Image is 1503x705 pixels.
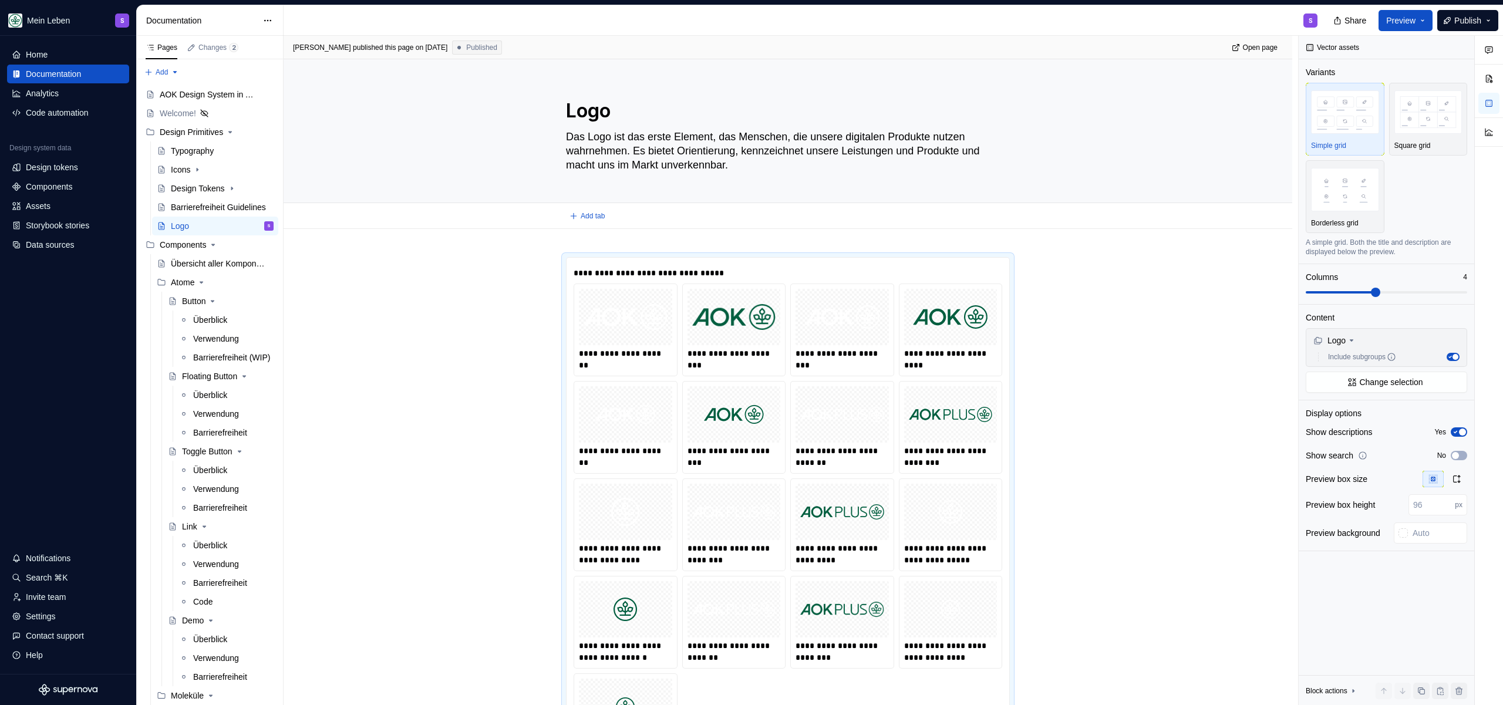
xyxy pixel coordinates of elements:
div: Atome [152,273,278,292]
div: Moleküle [171,690,204,701]
div: Design Primitives [141,123,278,141]
div: Content [1306,312,1334,323]
span: Preview [1386,15,1416,26]
div: S [1309,16,1313,25]
a: Invite team [7,588,129,606]
a: Documentation [7,65,129,83]
span: Share [1344,15,1366,26]
div: Design system data [9,143,71,153]
div: Preview box height [1306,499,1375,511]
button: Notifications [7,549,129,568]
div: Button [182,295,205,307]
a: Barrierefreiheit [174,667,278,686]
div: Überblick [193,539,227,551]
div: Überblick [193,633,227,645]
div: Code [193,596,213,608]
a: Verwendung [174,649,278,667]
a: Überblick [174,461,278,480]
img: placeholder [1394,90,1462,133]
a: Barrierefreiheit Guidelines [152,198,278,217]
a: Code automation [7,103,129,122]
span: Open page [1243,43,1278,52]
a: Data sources [7,235,129,254]
button: placeholderSquare grid [1389,83,1468,156]
div: Help [26,649,43,661]
a: Barrierefreiheit [174,498,278,517]
div: Documentation [26,68,81,80]
p: Square grid [1394,141,1431,150]
label: Include subgroups [1323,352,1396,362]
a: AOK Design System in Arbeit [141,85,278,104]
div: Übersicht aller Komponenten [171,258,268,269]
div: S [267,220,271,232]
div: Logo [171,220,189,232]
a: Storybook stories [7,216,129,235]
a: Barrierefreiheit [174,574,278,592]
p: px [1455,500,1462,510]
textarea: Logo [564,97,1007,125]
p: Borderless grid [1311,218,1359,228]
div: Moleküle [152,686,278,705]
div: Atome [171,276,194,288]
a: Settings [7,607,129,626]
div: Toggle Button [182,446,232,457]
span: Published [466,43,497,52]
div: Analytics [26,87,59,99]
button: Publish [1437,10,1498,31]
a: Design Tokens [152,179,278,198]
a: Überblick [174,536,278,555]
a: Verwendung [174,480,278,498]
div: published this page on [DATE] [353,43,447,52]
a: Code [174,592,278,611]
div: Typography [171,145,214,157]
div: AOK Design System in Arbeit [160,89,257,100]
button: Add [141,64,183,80]
a: Verwendung [174,555,278,574]
div: Documentation [146,15,257,26]
div: Storybook stories [26,220,89,231]
button: Mein LebenS [2,8,134,33]
div: Mein Leben [27,15,70,26]
div: S [120,16,124,25]
label: No [1437,451,1446,460]
a: Floating Button [163,367,278,386]
p: 4 [1463,272,1467,282]
button: Contact support [7,626,129,645]
button: placeholderBorderless grid [1306,160,1384,233]
button: Search ⌘K [7,568,129,587]
a: Demo [163,611,278,630]
div: Barrierefreiheit [193,502,247,514]
a: Button [163,292,278,311]
div: Components [141,235,278,254]
img: placeholder [1311,90,1379,133]
a: Barrierefreiheit (WIP) [174,348,278,367]
span: [PERSON_NAME] [293,43,351,52]
div: Verwendung [193,333,239,345]
span: 2 [229,43,238,52]
div: Design tokens [26,161,78,173]
div: Data sources [26,239,74,251]
div: Home [26,49,48,60]
a: Components [7,177,129,196]
div: Icons [171,164,190,176]
a: Design tokens [7,158,129,177]
div: Welcome! [160,107,196,119]
div: Barrierefreiheit (WIP) [193,352,270,363]
a: Icons [152,160,278,179]
div: Link [182,521,197,532]
button: Add tab [566,208,610,224]
div: A simple grid. Both the title and description are displayed below the preview. [1306,238,1467,257]
input: 96 [1408,494,1455,515]
svg: Supernova Logo [39,684,97,696]
a: Typography [152,141,278,160]
a: Assets [7,197,129,215]
div: Block actions [1306,686,1347,696]
div: Display options [1306,407,1362,419]
a: Home [7,45,129,64]
a: Überblick [174,311,278,329]
div: Überblick [193,314,227,326]
div: Columns [1306,271,1338,283]
div: Code automation [26,107,89,119]
div: Verwendung [193,408,239,420]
